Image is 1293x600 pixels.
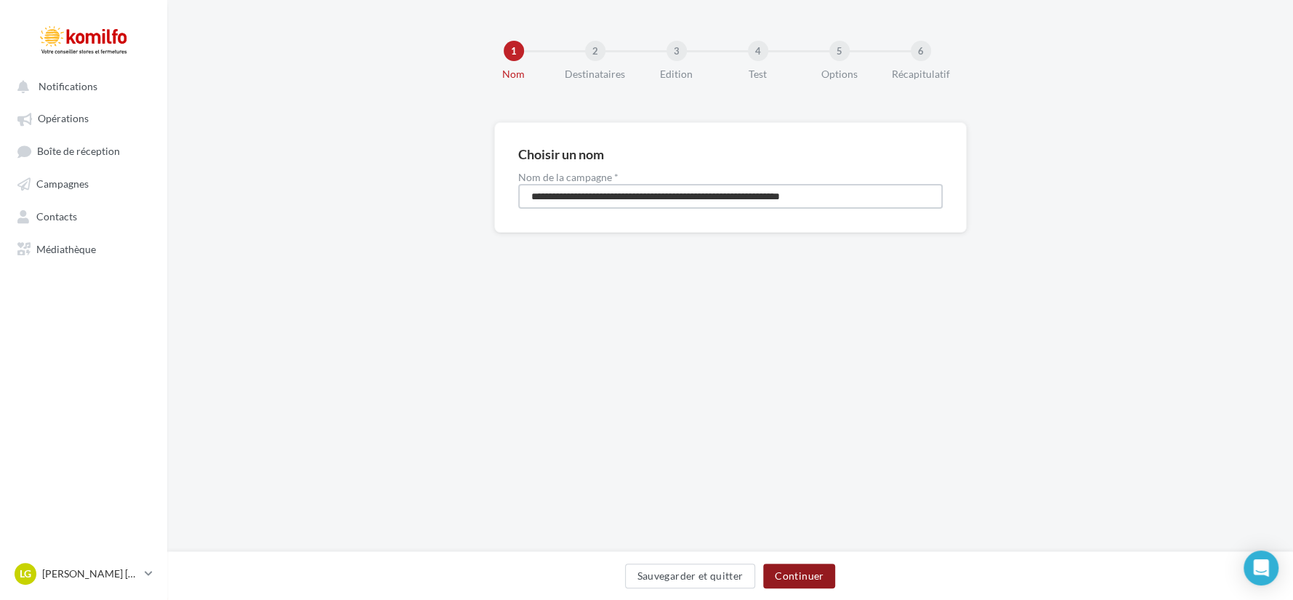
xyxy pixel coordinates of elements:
[38,113,89,125] span: Opérations
[36,242,96,255] span: Médiathèque
[625,564,756,588] button: Sauvegarder et quitter
[9,235,158,261] a: Médiathèque
[36,177,89,190] span: Campagnes
[518,148,604,161] div: Choisir un nom
[20,567,31,581] span: LG
[504,41,524,61] div: 1
[829,41,850,61] div: 5
[763,564,835,588] button: Continuer
[12,560,156,588] a: LG [PERSON_NAME] [PERSON_NAME]
[39,80,97,92] span: Notifications
[712,67,805,81] div: Test
[9,73,153,99] button: Notifications
[36,210,77,223] span: Contacts
[630,67,723,81] div: Edition
[42,567,139,581] p: [PERSON_NAME] [PERSON_NAME]
[793,67,886,81] div: Options
[518,172,943,183] label: Nom de la campagne *
[666,41,687,61] div: 3
[9,170,158,196] a: Campagnes
[585,41,605,61] div: 2
[9,137,158,164] a: Boîte de réception
[9,105,158,131] a: Opérations
[874,67,967,81] div: Récapitulatif
[9,202,158,228] a: Contacts
[911,41,931,61] div: 6
[1244,551,1278,585] div: Open Intercom Messenger
[467,67,560,81] div: Nom
[748,41,768,61] div: 4
[549,67,642,81] div: Destinataires
[37,145,120,157] span: Boîte de réception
